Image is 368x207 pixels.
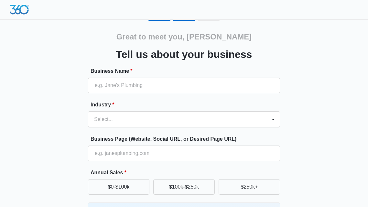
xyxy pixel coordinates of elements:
h3: Tell us about your business [116,47,252,62]
button: $250k+ [219,179,280,195]
button: $100k-$250k [153,179,215,195]
button: $0-$100k [88,179,149,195]
label: Business Page (Website, Social URL, or Desired Page URL) [91,135,283,143]
input: e.g. janesplumbing.com [88,146,280,161]
label: Business Name [91,67,283,75]
label: Industry [91,101,283,109]
label: Annual Sales [91,169,283,177]
h2: Great to meet you, [PERSON_NAME] [116,31,252,43]
input: e.g. Jane's Plumbing [88,78,280,93]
